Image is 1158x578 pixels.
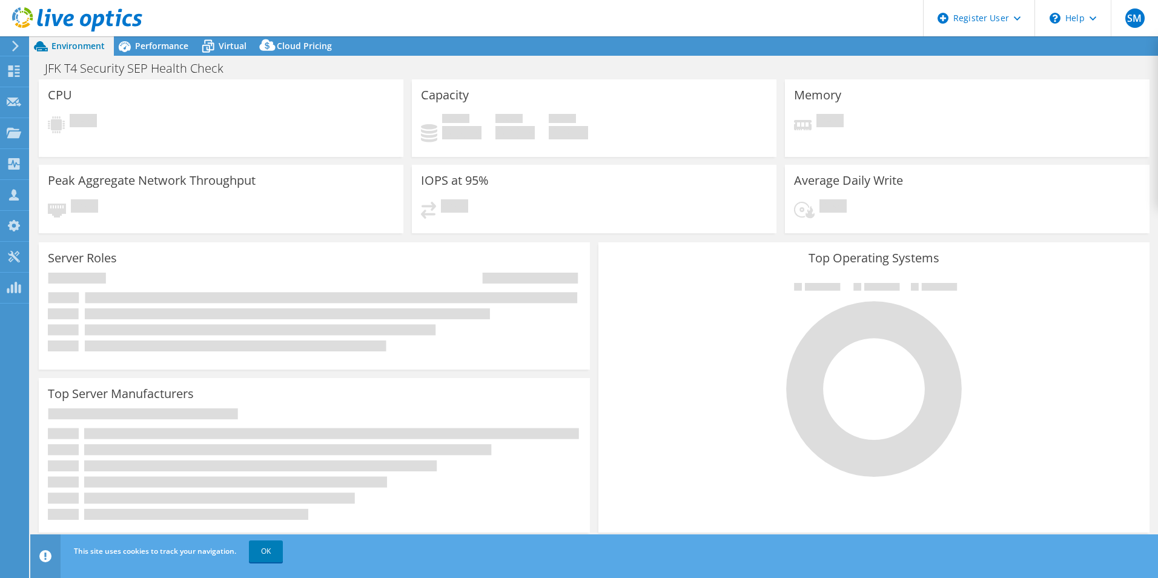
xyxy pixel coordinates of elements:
[819,199,847,216] span: Pending
[607,251,1140,265] h3: Top Operating Systems
[442,126,481,139] h4: 0 GiB
[48,174,256,187] h3: Peak Aggregate Network Throughput
[249,540,283,562] a: OK
[277,40,332,51] span: Cloud Pricing
[51,40,105,51] span: Environment
[794,174,903,187] h3: Average Daily Write
[442,114,469,126] span: Used
[794,88,841,102] h3: Memory
[495,126,535,139] h4: 0 GiB
[549,114,576,126] span: Total
[219,40,246,51] span: Virtual
[48,251,117,265] h3: Server Roles
[135,40,188,51] span: Performance
[549,126,588,139] h4: 0 GiB
[495,114,523,126] span: Free
[70,114,97,130] span: Pending
[816,114,844,130] span: Pending
[441,199,468,216] span: Pending
[39,62,242,75] h1: JFK T4 Security SEP Health Check
[1050,13,1060,24] svg: \n
[48,88,72,102] h3: CPU
[421,174,489,187] h3: IOPS at 95%
[71,199,98,216] span: Pending
[1125,8,1145,28] span: SM
[421,88,469,102] h3: Capacity
[48,387,194,400] h3: Top Server Manufacturers
[74,546,236,556] span: This site uses cookies to track your navigation.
